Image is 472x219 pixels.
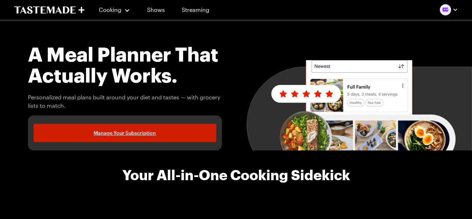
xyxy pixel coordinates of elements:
a: Manage Your Subscription [34,124,216,142]
button: Cooking [99,1,130,18]
span: Personalized meal plans built around your diet and tastes — with grocery lists to match. [28,93,222,110]
button: Profile picture [440,4,458,15]
img: Profile picture [440,4,451,15]
a: To Tastemade Home Page [14,6,85,14]
p: Your All-in-One Cooking Sidekick [122,167,350,183]
h1: A Meal Planner That Actually Works. [28,43,222,85]
span: Cooking [99,6,121,13]
span: Manage Your Subscription [94,129,156,136]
